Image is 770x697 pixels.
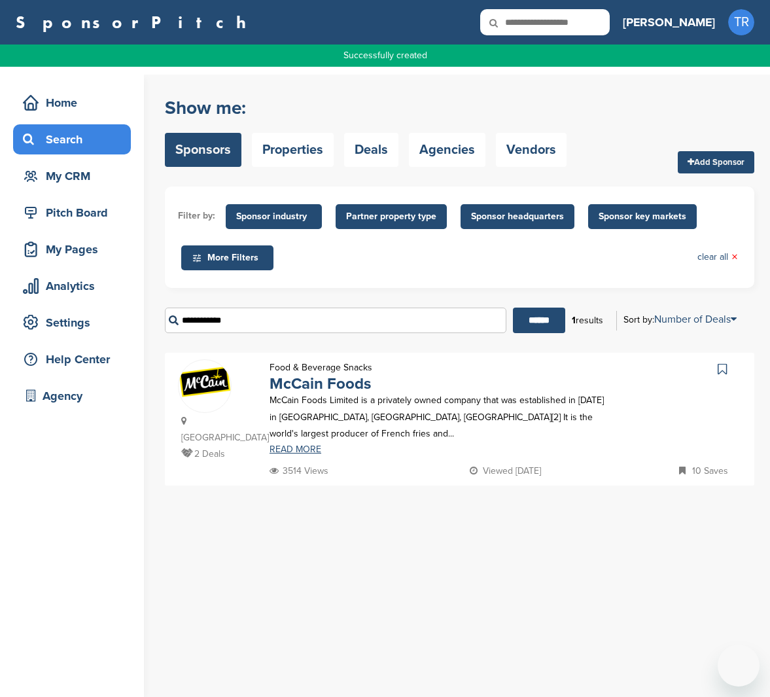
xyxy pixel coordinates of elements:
[13,344,131,374] a: Help Center
[623,8,715,37] a: [PERSON_NAME]
[623,13,715,31] h3: [PERSON_NAME]
[13,88,131,118] a: Home
[20,384,131,408] div: Agency
[718,645,760,687] iframe: Button to launch messaging window
[470,463,541,479] p: Viewed [DATE]
[181,446,256,462] p: 2 Deals
[13,271,131,301] a: Analytics
[270,392,607,442] p: McCain Foods Limited is a privately owned company that was established in [DATE] in [GEOGRAPHIC_D...
[599,209,686,224] span: Sponsor key markets
[20,348,131,371] div: Help Center
[16,14,254,31] a: SponsorPitch
[346,209,436,224] span: Partner property type
[697,250,738,264] a: clear all×
[270,374,371,393] a: McCain Foods
[20,311,131,334] div: Settings
[20,238,131,261] div: My Pages
[179,360,231,402] a: Open uri20141112 50798 1gyzy02
[654,313,737,326] a: Number of Deals
[165,133,241,167] a: Sponsors
[181,413,256,446] p: [GEOGRAPHIC_DATA]
[13,308,131,338] a: Settings
[678,151,754,173] a: Add Sponsor
[20,201,131,224] div: Pitch Board
[192,251,267,265] span: More Filters
[270,445,607,454] a: READ MORE
[13,198,131,228] a: Pitch Board
[13,124,131,154] a: Search
[565,310,610,332] div: results
[731,250,738,264] span: ×
[572,315,576,326] b: 1
[20,274,131,298] div: Analytics
[178,209,215,223] li: Filter by:
[270,463,328,479] p: 3514 Views
[13,161,131,191] a: My CRM
[13,234,131,264] a: My Pages
[252,133,334,167] a: Properties
[623,314,737,325] div: Sort by:
[344,133,398,167] a: Deals
[179,366,231,397] img: Open uri20141112 50798 1gyzy02
[728,9,754,35] span: TR
[409,133,485,167] a: Agencies
[496,133,567,167] a: Vendors
[20,128,131,151] div: Search
[236,209,311,224] span: Sponsor industry
[20,164,131,188] div: My CRM
[270,359,372,376] p: Food & Beverage Snacks
[679,463,728,479] p: 10 Saves
[165,96,567,120] h2: Show me:
[471,209,564,224] span: Sponsor headquarters
[13,381,131,411] a: Agency
[20,91,131,115] div: Home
